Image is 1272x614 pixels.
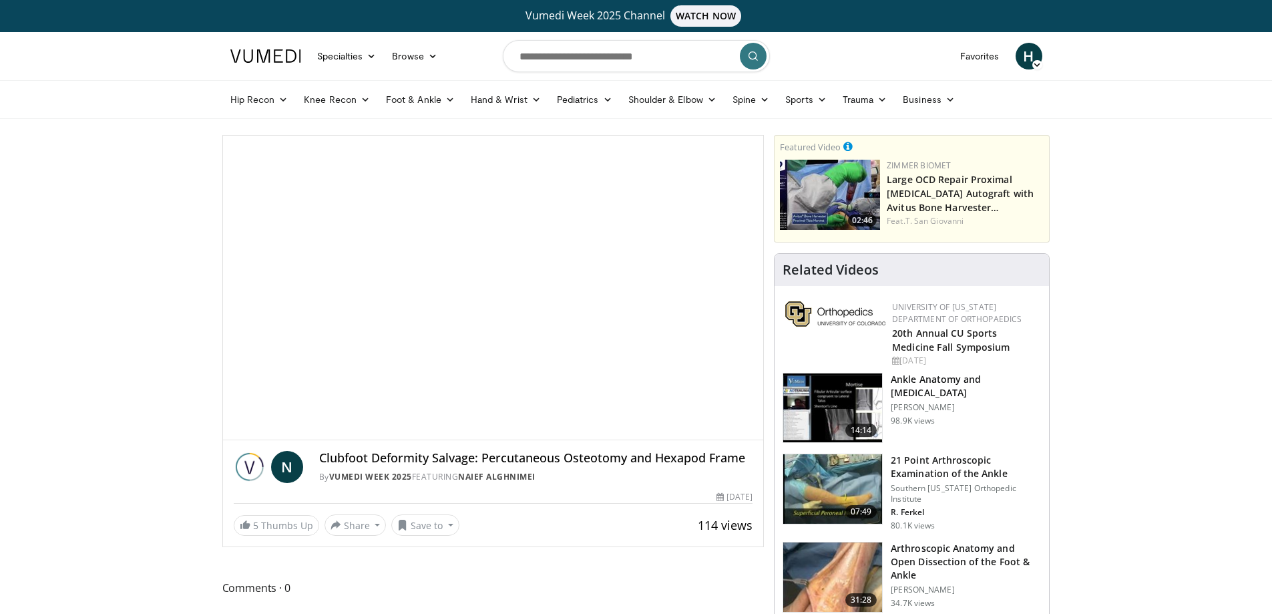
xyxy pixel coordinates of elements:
[329,471,412,482] a: Vumedi Week 2025
[458,471,536,482] a: Naief Alghnimei
[891,507,1041,518] p: R. Ferkel
[891,373,1041,400] h3: Ankle Anatomy and [MEDICAL_DATA]
[887,173,1034,214] a: Large OCD Repair Proximal [MEDICAL_DATA] Autograft with Avitus Bone Harvester…
[887,215,1044,227] div: Feat.
[892,327,1010,353] a: 20th Annual CU Sports Medicine Fall Symposium
[503,40,770,72] input: Search topics, interventions
[891,402,1041,413] p: [PERSON_NAME]
[905,215,964,226] a: T. San Giovanni
[835,86,895,113] a: Trauma
[234,515,319,536] a: 5 Thumbs Up
[325,514,387,536] button: Share
[891,416,935,426] p: 98.9K views
[845,593,877,607] span: 31:28
[780,141,841,153] small: Featured Video
[891,520,935,531] p: 80.1K views
[309,43,385,69] a: Specialties
[777,86,835,113] a: Sports
[783,262,879,278] h4: Related Videos
[222,86,296,113] a: Hip Recon
[549,86,620,113] a: Pediatrics
[783,454,882,524] img: d2937c76-94b7-4d20-9de4-1c4e4a17f51d.150x105_q85_crop-smart_upscale.jpg
[463,86,549,113] a: Hand & Wrist
[783,373,882,443] img: d079e22e-f623-40f6-8657-94e85635e1da.150x105_q85_crop-smart_upscale.jpg
[319,471,753,483] div: By FEATURING
[724,86,777,113] a: Spine
[780,160,880,230] img: a4fc9e3b-29e5-479a-a4d0-450a2184c01c.150x105_q85_crop-smart_upscale.jpg
[698,517,753,533] span: 114 views
[384,43,445,69] a: Browse
[223,136,764,440] video-js: Video Player
[1016,43,1042,69] a: H
[895,86,963,113] a: Business
[892,301,1022,325] a: University of [US_STATE] Department of Orthopaedics
[271,451,303,483] a: N
[783,454,1041,531] a: 07:49 21 Point Arthroscopic Examination of the Ankle Southern [US_STATE] Orthopedic Institute R. ...
[952,43,1008,69] a: Favorites
[296,86,378,113] a: Knee Recon
[670,5,741,27] span: WATCH NOW
[230,49,301,63] img: VuMedi Logo
[891,598,935,609] p: 34.7K views
[848,214,877,226] span: 02:46
[234,451,266,483] img: Vumedi Week 2025
[891,454,1041,480] h3: 21 Point Arthroscopic Examination of the Ankle
[391,514,459,536] button: Save to
[785,301,885,327] img: 355603a8-37da-49b6-856f-e00d7e9307d3.png.150x105_q85_autocrop_double_scale_upscale_version-0.2.png
[891,483,1041,504] p: Southern [US_STATE] Orthopedic Institute
[378,86,463,113] a: Foot & Ankle
[620,86,724,113] a: Shoulder & Elbow
[780,160,880,230] a: 02:46
[232,5,1040,27] a: Vumedi Week 2025 ChannelWATCH NOW
[222,579,765,597] span: Comments 0
[845,505,877,518] span: 07:49
[253,519,258,532] span: 5
[845,424,877,437] span: 14:14
[319,451,753,466] h4: Clubfoot Deformity Salvage: Percutaneous Osteotomy and Hexapod Frame
[783,542,1041,613] a: 31:28 Arthroscopic Anatomy and Open Dissection of the Foot & Ankle [PERSON_NAME] 34.7K views
[783,543,882,612] img: widescreen_open_anatomy_100000664_3.jpg.150x105_q85_crop-smart_upscale.jpg
[887,160,951,171] a: Zimmer Biomet
[892,355,1038,367] div: [DATE]
[891,542,1041,582] h3: Arthroscopic Anatomy and Open Dissection of the Foot & Ankle
[716,491,753,503] div: [DATE]
[783,373,1041,444] a: 14:14 Ankle Anatomy and [MEDICAL_DATA] [PERSON_NAME] 98.9K views
[891,585,1041,595] p: [PERSON_NAME]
